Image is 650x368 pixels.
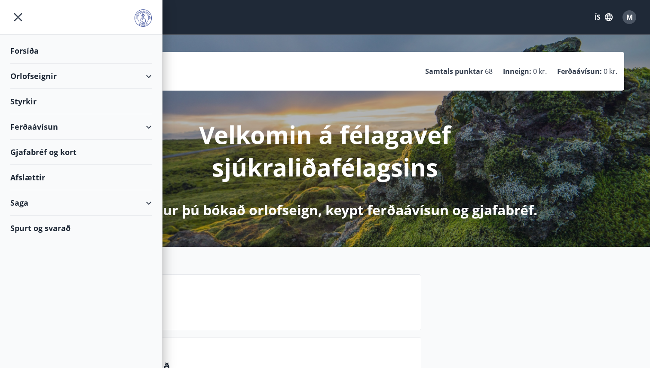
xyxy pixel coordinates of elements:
[98,118,552,183] p: Velkomin á félagavef sjúkraliðafélagsins
[626,12,633,22] span: M
[10,64,152,89] div: Orlofseignir
[557,67,602,76] p: Ferðaávísun :
[10,216,152,240] div: Spurt og svarað
[590,9,617,25] button: ÍS
[10,9,26,25] button: menu
[10,140,152,165] div: Gjafabréf og kort
[10,38,152,64] div: Forsíða
[10,89,152,114] div: Styrkir
[89,296,414,311] p: Næstu helgi
[533,67,547,76] span: 0 kr.
[604,67,617,76] span: 0 kr.
[485,67,493,76] span: 68
[113,201,537,219] p: Hér getur þú bókað orlofseign, keypt ferðaávísun og gjafabréf.
[10,114,152,140] div: Ferðaávísun
[135,9,152,27] img: union_logo
[619,7,640,27] button: M
[10,165,152,190] div: Afslættir
[503,67,531,76] p: Inneign :
[10,190,152,216] div: Saga
[425,67,483,76] p: Samtals punktar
